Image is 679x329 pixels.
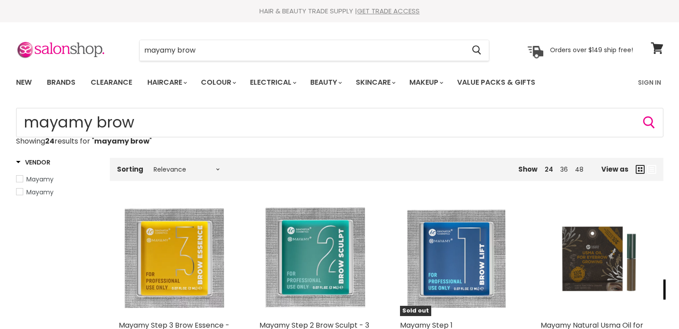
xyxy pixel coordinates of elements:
[119,202,233,316] a: Mayamy Step 3 Brow Essence - 3 x 2ml Sachets
[84,73,139,92] a: Clearance
[140,40,465,61] input: Search
[400,306,431,316] span: Sold out
[541,202,654,316] a: Mayamy Natural Usma Oil for Eyebrow Growth
[403,73,449,92] a: Makeup
[541,218,654,300] img: Mayamy Natural Usma Oil for Eyebrow Growth
[194,73,242,92] a: Colour
[119,204,233,314] img: Mayamy Step 3 Brow Essence - 3 x 2ml Sachets
[400,204,514,314] img: Mayamy Step 1 Brow Lift - 3 x 2ml Sachets
[450,73,542,92] a: Value Packs & Gifts
[141,73,192,92] a: Haircare
[16,174,99,184] a: Mayamy
[601,165,629,173] span: View as
[633,73,667,92] a: Sign In
[16,108,663,137] input: Search
[139,40,489,61] form: Product
[117,165,143,173] label: Sorting
[545,165,553,174] a: 24
[400,202,514,316] a: Mayamy Step 1 Brow Lift - 3 x 2ml SachetsSold out
[16,158,50,167] h3: Vendor
[40,73,82,92] a: Brands
[16,187,99,197] a: Mayamy
[518,164,537,174] span: Show
[575,165,583,174] a: 48
[349,73,401,92] a: Skincare
[5,7,675,16] div: HAIR & BEAUTY TRADE SUPPLY |
[357,6,420,16] a: GET TRADE ACCESS
[26,175,54,184] span: Mayamy
[304,73,347,92] a: Beauty
[45,136,54,146] strong: 24
[26,188,54,197] span: Mayamy
[16,137,663,145] p: Showing results for " "
[9,73,38,92] a: New
[642,115,656,130] button: Search
[259,204,373,314] img: Mayamy Step 2 Brow Sculpt - 3 x 2ml Sachets
[16,108,663,137] form: Product
[9,70,587,95] ul: Main menu
[560,165,568,174] a: 36
[243,73,302,92] a: Electrical
[5,70,675,95] nav: Main
[94,136,150,146] strong: mayamy brow
[465,40,489,61] button: Search
[550,46,633,54] p: Orders over $149 ship free!
[259,202,373,316] a: Mayamy Step 2 Brow Sculpt - 3 x 2ml Sachets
